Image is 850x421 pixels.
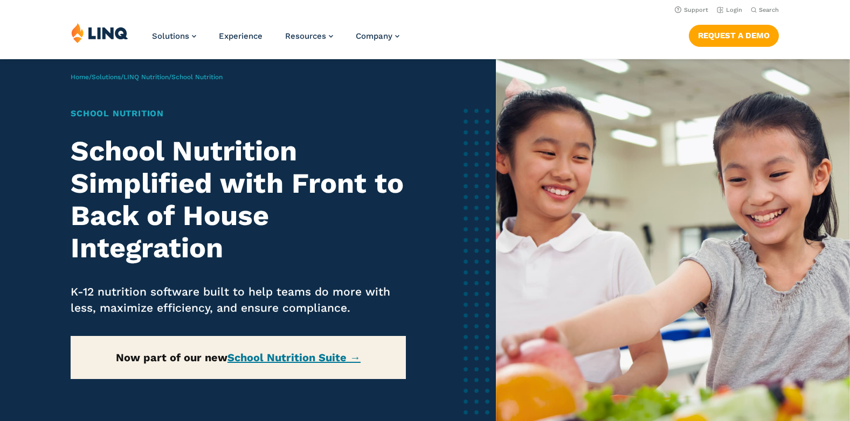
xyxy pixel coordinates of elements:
[285,31,326,41] span: Resources
[171,73,223,81] span: School Nutrition
[689,23,779,46] nav: Button Navigation
[71,73,223,81] span: / / /
[123,73,169,81] a: LINQ Nutrition
[759,6,779,13] span: Search
[717,6,742,13] a: Login
[751,6,779,14] button: Open Search Bar
[285,31,333,41] a: Resources
[219,31,262,41] a: Experience
[152,31,189,41] span: Solutions
[356,31,392,41] span: Company
[675,6,708,13] a: Support
[71,284,405,316] p: K-12 nutrition software built to help teams do more with less, maximize efficiency, and ensure co...
[71,23,128,43] img: LINQ | K‑12 Software
[71,107,405,120] h1: School Nutrition
[92,73,121,81] a: Solutions
[689,25,779,46] a: Request a Demo
[152,23,399,58] nav: Primary Navigation
[116,351,361,364] strong: Now part of our new
[152,31,196,41] a: Solutions
[356,31,399,41] a: Company
[71,135,405,264] h2: School Nutrition Simplified with Front to Back of House Integration
[227,351,361,364] a: School Nutrition Suite →
[71,73,89,81] a: Home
